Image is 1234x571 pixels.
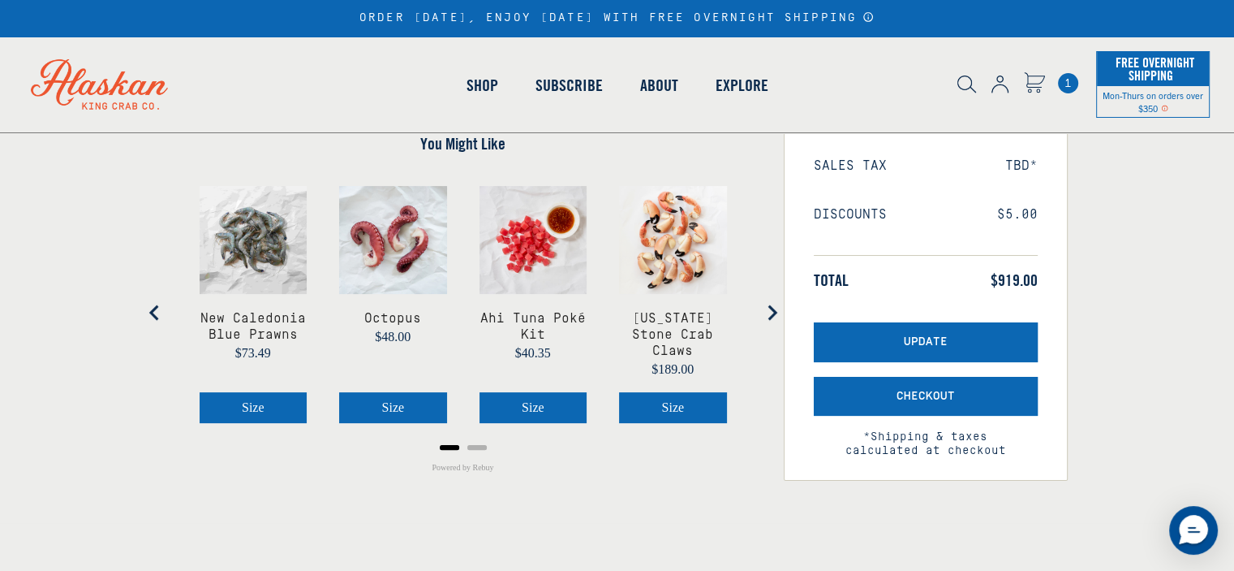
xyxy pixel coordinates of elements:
img: stone crab claws on butcher paper [619,186,727,294]
div: product [463,170,604,439]
a: View Octopus [364,310,421,327]
a: Explore [697,39,787,132]
div: product [183,170,324,439]
span: $5.00 [997,207,1038,223]
span: $73.49 [235,346,271,360]
a: About [621,39,697,132]
span: $48.00 [375,330,411,344]
div: product [603,170,743,439]
a: Shop [448,39,517,132]
a: View New Caledonia Blue Prawns [200,310,307,343]
div: Messenger Dummy Widget [1169,506,1218,555]
img: Alaskan King Crab Co. logo [8,37,191,132]
span: Checkout [896,390,955,404]
button: Go to page 1 [440,445,459,450]
button: Select Florida Stone Crab Claws size [619,392,727,423]
button: Go to page 2 [467,445,487,450]
a: View Ahi Tuna Poké Kit [479,310,587,343]
span: Shipping Notice Icon [1161,102,1168,114]
span: *Shipping & taxes calculated at checkout [814,416,1038,458]
div: ORDER [DATE], ENJOY [DATE] WITH FREE OVERNIGHT SHIPPING [359,11,875,25]
button: Select Octopus size [339,392,447,423]
span: Mon-Thurs on orders over $350 [1103,89,1203,114]
button: Select New Caledonia Blue Prawns size [200,392,307,423]
a: Cart [1024,72,1045,96]
span: Update [904,335,948,349]
span: Sales Tax [814,158,887,174]
button: Next slide [755,296,788,329]
a: Subscribe [517,39,621,132]
button: Checkout [814,377,1038,417]
h4: You Might Like [167,134,759,154]
img: search [957,76,976,93]
img: Cubed ahi tuna and shoyu sauce [479,186,587,294]
span: Discounts [814,207,887,223]
span: Size [242,400,264,414]
a: Announcement Bar Modal [862,11,875,23]
span: $919.00 [991,270,1038,290]
span: $40.35 [515,346,551,360]
span: $189.00 [651,362,694,376]
span: Size [661,400,684,414]
ul: Select a slide to show [167,439,759,452]
span: Total [814,270,849,290]
span: 1 [1058,73,1078,93]
button: Go to last slide [139,296,171,329]
a: Cart [1058,73,1078,93]
span: Free Overnight Shipping [1111,50,1194,88]
div: product [323,170,463,439]
img: Octopus on parchment paper. [339,186,447,294]
button: Select Ahi Tuna Poké Kit size [479,392,587,423]
a: View Florida Stone Crab Claws [619,310,727,359]
span: Size [522,400,544,414]
button: Update [814,322,1038,362]
div: You Might Like [167,170,759,456]
a: Powered by Rebuy [432,456,493,480]
span: Size [381,400,404,414]
img: account [991,76,1008,93]
img: Caledonia blue prawns on parchment paper [200,186,307,294]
